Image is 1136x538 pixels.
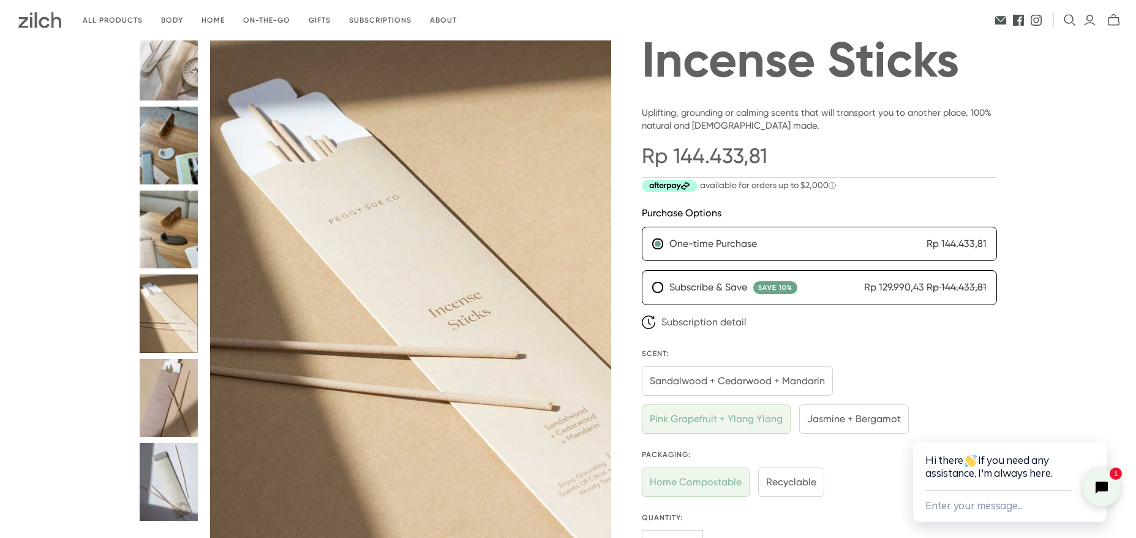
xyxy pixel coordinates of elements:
[73,6,152,35] a: All products
[1083,13,1096,27] a: Login
[299,6,340,35] a: Gifts
[140,275,198,352] button: Incense Sticks thumbnail
[642,206,997,220] div: Purchase Options
[901,403,1136,538] iframe: Tidio Chat
[642,33,997,87] h1: Incense Sticks
[140,191,198,268] button: Incense Sticks thumbnail
[642,513,997,523] label: Quantity:
[661,316,747,329] span: Subscription detail
[642,349,997,359] span: Scent:
[18,12,61,28] img: Zilch has done the hard yards and handpicked the best ethical and sustainable products for you an...
[340,6,421,35] a: Subscriptions
[1064,14,1076,26] button: Open search
[234,6,299,35] a: On-the-go
[642,450,997,460] span: Packaging:
[140,22,198,100] button: Incense Sticks thumbnail
[192,6,234,35] a: Home
[152,6,192,35] a: Body
[140,107,198,184] button: Incense Sticks thumbnail
[140,443,198,521] button: Incense Sticks thumbnail
[421,6,466,35] a: About
[642,107,997,132] div: Uplifting, grounding or calming scents that will transport you to another place. 100% natural and...
[642,142,767,171] span: Rp 144.433,81
[140,359,198,437] button: Incense Sticks thumbnail
[1104,13,1124,27] button: mini-cart-toggle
